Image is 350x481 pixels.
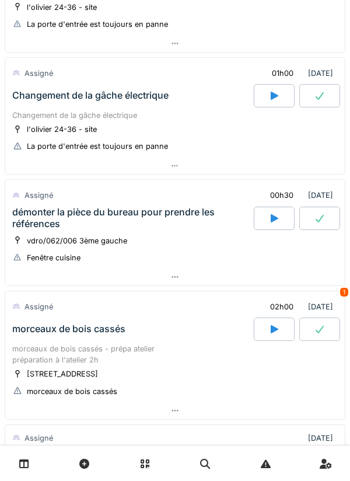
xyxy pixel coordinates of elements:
[270,190,293,201] div: 00h30
[27,386,117,397] div: morceaux de bois cassés
[262,62,338,84] div: [DATE]
[12,90,169,101] div: Changement de la gâche électrique
[24,301,53,312] div: Assigné
[27,141,168,152] div: La porte d'entrée est toujours en panne
[260,184,338,206] div: [DATE]
[27,235,127,246] div: vdro/062/006 3ème gauche
[24,433,53,444] div: Assigné
[308,433,338,444] div: [DATE]
[12,343,338,365] div: morceaux de bois cassés - prépa atelier préparation à l'atelier 2h
[27,2,97,13] div: l'olivier 24-36 - site
[260,296,338,318] div: [DATE]
[340,288,348,297] div: 1
[12,110,338,121] div: Changement de la gâche électrique
[272,68,293,79] div: 01h00
[27,368,98,379] div: [STREET_ADDRESS]
[12,207,251,229] div: démonter la pièce du bureau pour prendre les références
[24,190,53,201] div: Assigné
[270,301,293,312] div: 02h00
[27,124,97,135] div: l'olivier 24-36 - site
[24,68,53,79] div: Assigné
[27,252,80,263] div: Fenêtre cuisine
[12,323,125,334] div: morceaux de bois cassés
[27,19,168,30] div: La porte d'entrée est toujours en panne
